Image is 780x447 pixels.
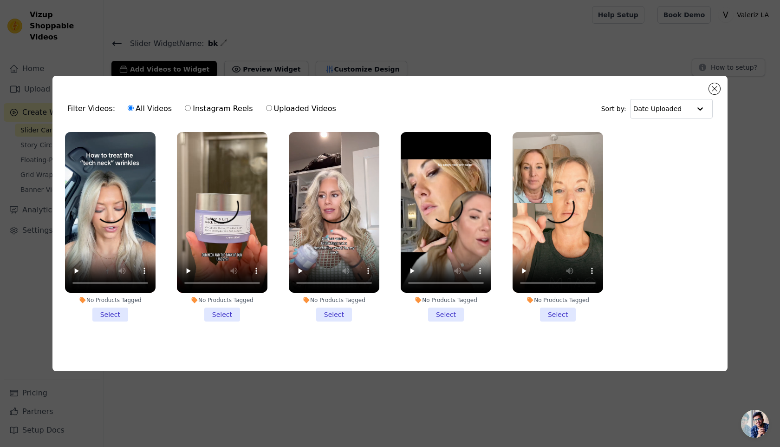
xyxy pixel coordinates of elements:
[177,296,267,304] div: No Products Tagged
[401,296,491,304] div: No Products Tagged
[709,83,720,94] button: Close modal
[513,296,603,304] div: No Products Tagged
[67,98,341,119] div: Filter Videos:
[65,296,156,304] div: No Products Tagged
[741,410,769,438] a: Open chat
[601,99,713,118] div: Sort by:
[266,103,337,115] label: Uploaded Videos
[289,296,379,304] div: No Products Tagged
[127,103,172,115] label: All Videos
[184,103,253,115] label: Instagram Reels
